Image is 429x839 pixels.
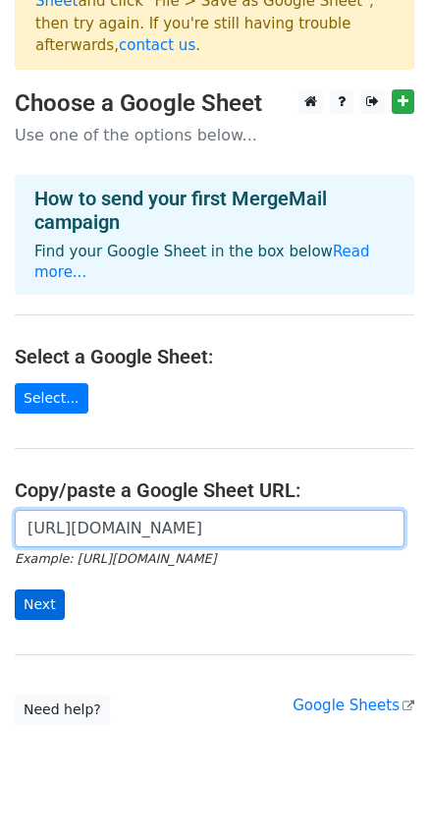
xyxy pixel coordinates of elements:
[15,478,414,502] h4: Copy/paste a Google Sheet URL:
[34,243,370,281] a: Read more...
[15,551,216,566] small: Example: [URL][DOMAIN_NAME]
[331,745,429,839] iframe: Chat Widget
[15,383,88,414] a: Select...
[34,242,395,283] p: Find your Google Sheet in the box below
[15,695,110,725] a: Need help?
[34,187,395,234] h4: How to send your first MergeMail campaign
[293,697,414,714] a: Google Sheets
[15,125,414,145] p: Use one of the options below...
[15,89,414,118] h3: Choose a Google Sheet
[119,36,195,54] a: contact us
[15,589,65,620] input: Next
[15,345,414,368] h4: Select a Google Sheet:
[15,510,404,547] input: Paste your Google Sheet URL here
